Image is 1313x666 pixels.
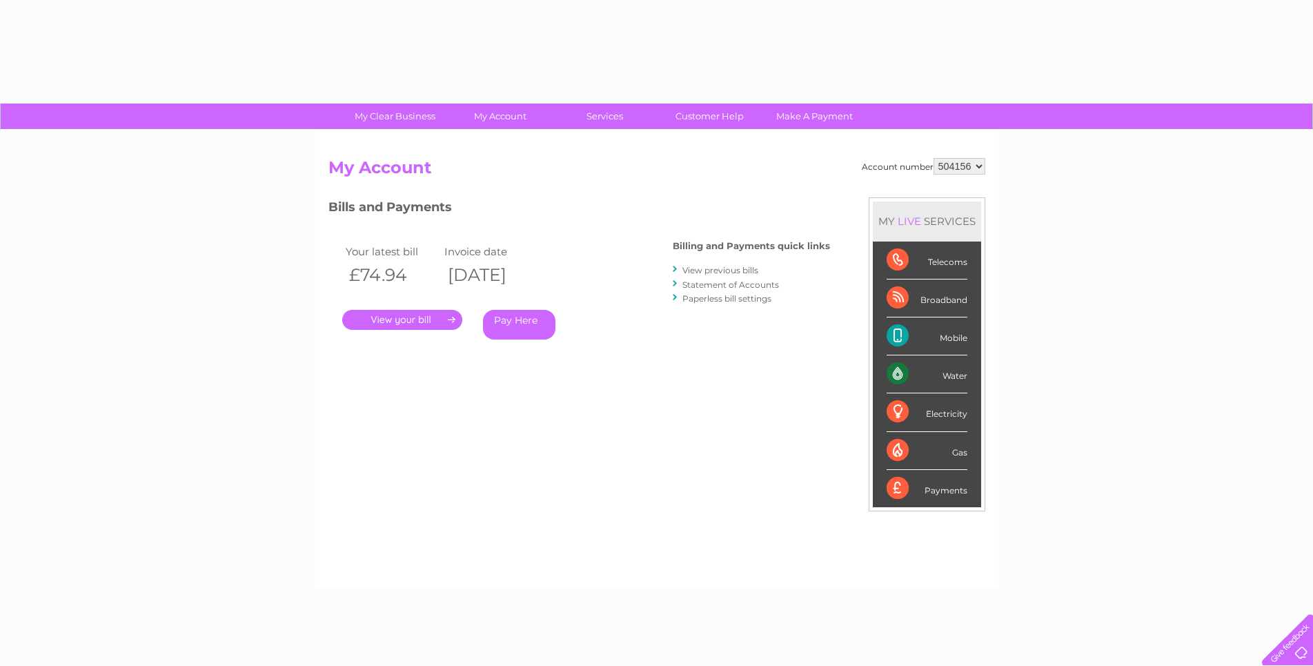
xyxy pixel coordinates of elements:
div: Water [887,355,967,393]
a: Customer Help [653,104,767,129]
div: Broadband [887,280,967,317]
div: Electricity [887,393,967,431]
h3: Bills and Payments [328,197,830,222]
a: Make A Payment [758,104,871,129]
div: LIVE [895,215,924,228]
a: . [342,310,462,330]
div: Mobile [887,317,967,355]
div: Telecoms [887,242,967,280]
div: Account number [862,158,985,175]
a: Paperless bill settings [682,293,771,304]
h2: My Account [328,158,985,184]
th: £74.94 [342,261,442,289]
h4: Billing and Payments quick links [673,241,830,251]
a: My Account [443,104,557,129]
a: Pay Here [483,310,555,340]
a: Statement of Accounts [682,280,779,290]
a: View previous bills [682,265,758,275]
div: Payments [887,470,967,507]
td: Invoice date [441,242,540,261]
a: Services [548,104,662,129]
th: [DATE] [441,261,540,289]
div: MY SERVICES [873,202,981,241]
div: Gas [887,432,967,470]
a: My Clear Business [338,104,452,129]
td: Your latest bill [342,242,442,261]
